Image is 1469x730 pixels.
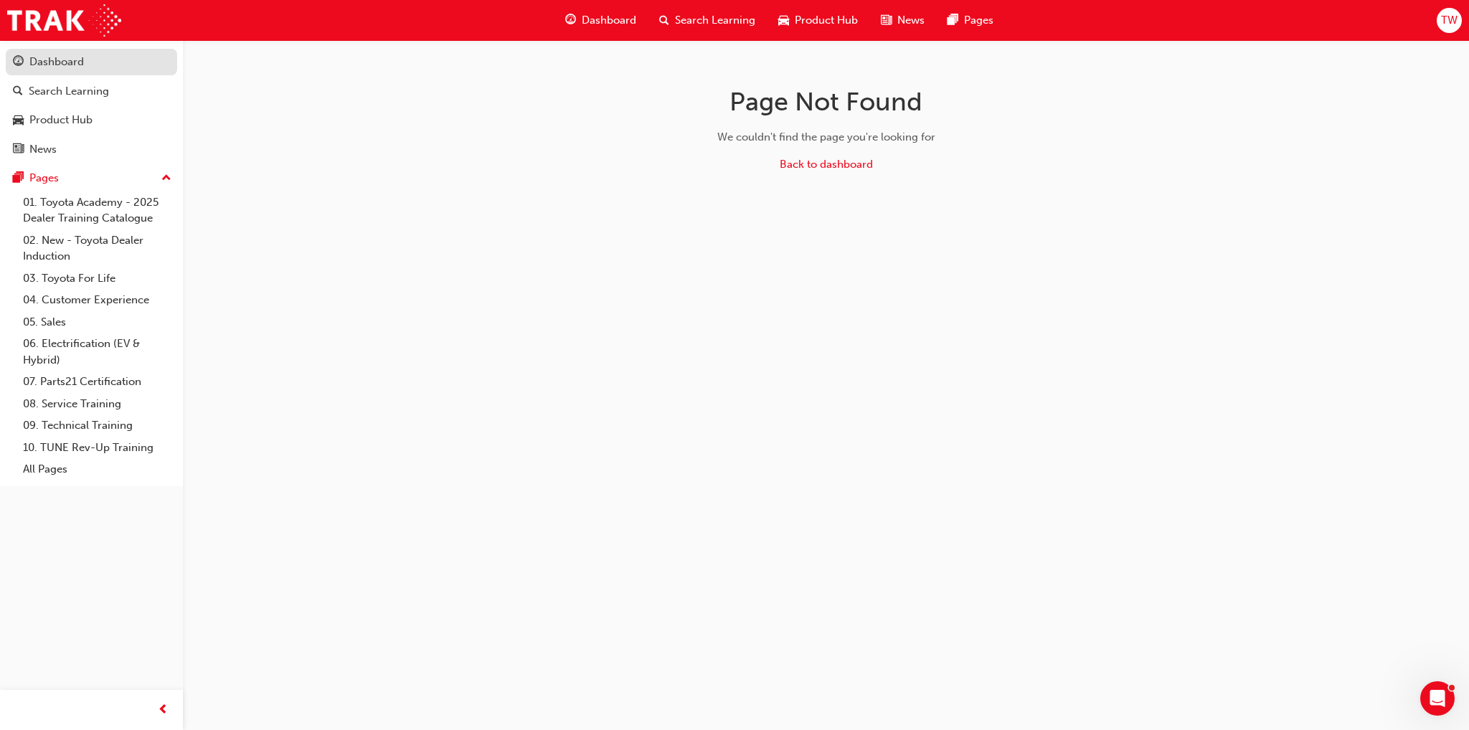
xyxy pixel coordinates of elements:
[780,158,873,171] a: Back to dashboard
[17,229,177,267] a: 02. New - Toyota Dealer Induction
[6,165,177,191] button: Pages
[158,701,169,719] span: prev-icon
[17,333,177,371] a: 06. Electrification (EV & Hybrid)
[948,11,958,29] span: pages-icon
[13,114,24,127] span: car-icon
[13,56,24,69] span: guage-icon
[6,78,177,105] a: Search Learning
[29,83,109,100] div: Search Learning
[565,11,576,29] span: guage-icon
[964,12,993,29] span: Pages
[554,6,648,35] a: guage-iconDashboard
[17,371,177,393] a: 07. Parts21 Certification
[936,6,1005,35] a: pages-iconPages
[6,107,177,133] a: Product Hub
[599,129,1054,146] div: We couldn't find the page you're looking for
[795,12,858,29] span: Product Hub
[1441,12,1458,29] span: TW
[29,170,59,186] div: Pages
[161,169,171,188] span: up-icon
[17,191,177,229] a: 01. Toyota Academy - 2025 Dealer Training Catalogue
[659,11,669,29] span: search-icon
[17,311,177,333] a: 05. Sales
[897,12,925,29] span: News
[29,54,84,70] div: Dashboard
[1420,681,1455,716] iframe: Intercom live chat
[675,12,755,29] span: Search Learning
[778,11,789,29] span: car-icon
[17,289,177,311] a: 04. Customer Experience
[648,6,767,35] a: search-iconSearch Learning
[6,46,177,165] button: DashboardSearch LearningProduct HubNews
[6,136,177,163] a: News
[29,141,57,158] div: News
[17,437,177,459] a: 10. TUNE Rev-Up Training
[7,4,121,37] img: Trak
[17,267,177,290] a: 03. Toyota For Life
[29,112,93,128] div: Product Hub
[767,6,869,35] a: car-iconProduct Hub
[582,12,636,29] span: Dashboard
[17,458,177,480] a: All Pages
[869,6,936,35] a: news-iconNews
[13,85,23,98] span: search-icon
[17,414,177,437] a: 09. Technical Training
[13,143,24,156] span: news-icon
[599,86,1054,118] h1: Page Not Found
[881,11,892,29] span: news-icon
[13,172,24,185] span: pages-icon
[17,393,177,415] a: 08. Service Training
[1437,8,1462,33] button: TW
[6,49,177,75] a: Dashboard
